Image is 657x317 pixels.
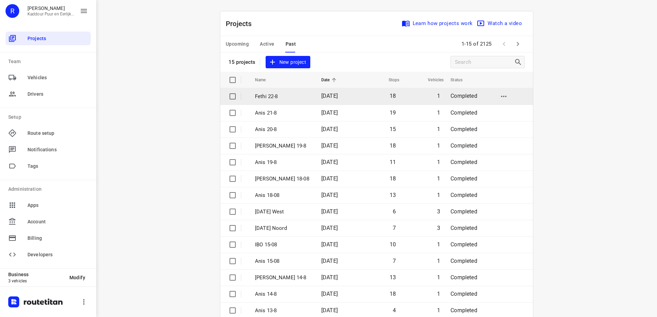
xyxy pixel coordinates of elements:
span: 1 [437,291,440,297]
p: Anis 20-8 [255,126,311,133]
span: 3 [437,208,440,215]
div: Tags [5,159,91,173]
span: Completed [450,159,477,165]
span: [DATE] [321,307,338,314]
p: 15 projects [229,59,256,65]
span: Notifications [27,146,88,153]
span: Tags [27,163,88,170]
span: 15 [390,126,396,132]
span: 1 [437,109,440,116]
div: Vehicles [5,71,91,84]
span: Completed [450,307,477,314]
button: New project [266,56,310,69]
p: Kaddour Puur en Eerlijk Vlees B.V. [27,12,74,16]
span: Previous Page [497,37,511,51]
p: Anis 18-08 [255,191,311,199]
p: Team [8,58,91,65]
span: Vehicles [27,74,88,81]
div: Account [5,215,91,228]
span: 10 [390,241,396,248]
span: 18 [390,291,396,297]
span: Past [286,40,296,48]
span: Active [260,40,274,48]
span: Completed [450,109,477,116]
span: 7 [393,258,396,264]
span: 7 [393,225,396,231]
span: 13 [390,274,396,281]
span: 1 [437,126,440,132]
p: IBO 15-08 [255,241,311,249]
span: 1 [437,241,440,248]
span: Billing [27,235,88,242]
span: [DATE] [321,258,338,264]
span: Projects [27,35,88,42]
div: Notifications [5,143,91,156]
button: Modify [64,271,91,284]
span: 18 [390,93,396,99]
p: 3 vehicles [8,279,64,283]
span: 4 [393,307,396,314]
span: 19 [390,109,396,116]
span: [DATE] [321,175,338,182]
p: Fethi 22-8 [255,93,311,101]
div: Route setup [5,126,91,140]
span: [DATE] [321,126,338,132]
span: [DATE] [321,93,338,99]
span: Drivers [27,91,88,98]
span: 1 [437,258,440,264]
div: Developers [5,248,91,261]
div: R [5,4,19,18]
p: Projects [226,19,257,29]
span: Developers [27,251,88,258]
p: Anis 19-8 [255,158,311,166]
span: Completed [450,142,477,149]
div: Apps [5,198,91,212]
span: 3 [437,225,440,231]
div: Projects [5,32,91,45]
span: Modify [69,275,85,280]
span: Completed [450,192,477,198]
input: Search projects [455,57,514,68]
span: Upcoming [226,40,249,48]
span: 1 [437,307,440,314]
span: [DATE] [321,109,338,116]
span: Next Page [511,37,525,51]
span: Completed [450,241,477,248]
p: Jeffrey 19-8 [255,142,311,150]
span: Route setup [27,130,88,137]
span: Completed [450,93,477,99]
p: Rachid Kaddour [27,5,74,11]
span: 1 [437,175,440,182]
span: Status [450,76,471,84]
p: Anis 13-8 [255,307,311,315]
p: Anwar 14-8 [255,274,311,282]
span: Completed [450,291,477,297]
span: [DATE] [321,225,338,231]
span: Vehicles [419,76,444,84]
p: 16-08-2025 West [255,208,311,216]
span: Date [321,76,339,84]
p: Jeffrey 18-08 [255,175,311,183]
span: 1 [437,142,440,149]
span: [DATE] [321,241,338,248]
span: [DATE] [321,291,338,297]
p: Anis 15-08 [255,257,311,265]
p: Setup [8,114,91,121]
span: [DATE] [321,192,338,198]
span: 18 [390,142,396,149]
span: Completed [450,274,477,281]
span: 13 [390,192,396,198]
span: [DATE] [321,208,338,215]
span: Completed [450,126,477,132]
div: Billing [5,231,91,245]
p: Business [8,272,64,277]
p: 16-08-2025 Noord [255,224,311,232]
p: Anis 21-8 [255,109,311,117]
span: Apps [27,202,88,209]
span: 1 [437,93,440,99]
span: New project [270,58,306,67]
span: 1 [437,159,440,165]
span: [DATE] [321,274,338,281]
div: Drivers [5,87,91,101]
span: Completed [450,208,477,215]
